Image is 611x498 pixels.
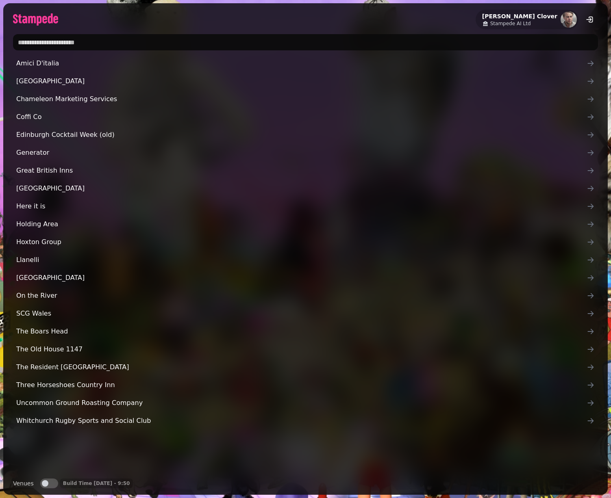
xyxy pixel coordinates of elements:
[13,145,598,161] a: Generator
[13,323,598,340] a: The Boars Head
[13,479,34,488] label: Venues
[582,11,598,28] button: logout
[13,162,598,179] a: Great British Inns
[13,13,58,26] img: logo
[13,413,598,429] a: Whitchurch Rugby Sports and Social Club
[13,288,598,304] a: On the River
[16,398,587,408] span: Uncommon Ground Roasting Company
[13,127,598,143] a: Edinburgh Cocktail Week (old)
[16,416,587,426] span: Whitchurch Rugby Sports and Social Club
[16,130,587,140] span: Edinburgh Cocktail Week (old)
[16,184,587,193] span: [GEOGRAPHIC_DATA]
[13,109,598,125] a: Coffi Co
[13,216,598,232] a: Holding Area
[13,341,598,357] a: The Old House 1147
[16,344,587,354] span: The Old House 1147
[16,76,587,86] span: [GEOGRAPHIC_DATA]
[16,166,587,175] span: Great British Inns
[13,234,598,250] a: Hoxton Group
[16,327,587,336] span: The Boars Head
[13,55,598,71] a: Amici D'italia
[13,270,598,286] a: [GEOGRAPHIC_DATA]
[561,11,577,28] img: aHR0cHM6Ly93d3cuZ3JhdmF0YXIuY29tL2F2YXRhci9kZDBkNmU2NGQ3OWViYmU4ODcxMWM5ZTk3ZWI5MmRiND9zPTE1MCZkP...
[16,309,587,318] span: SCG Wales
[13,73,598,89] a: [GEOGRAPHIC_DATA]
[482,20,557,27] a: Stampede AI Ltd
[16,219,587,229] span: Holding Area
[16,148,587,158] span: Generator
[13,305,598,322] a: SCG Wales
[482,12,557,20] h2: [PERSON_NAME] Clover
[16,362,587,372] span: The Resident [GEOGRAPHIC_DATA]
[13,198,598,214] a: Here it is
[16,237,587,247] span: Hoxton Group
[63,480,130,487] p: Build Time [DATE] - 9:50
[13,252,598,268] a: Llanelli
[13,377,598,393] a: Three Horseshoes Country Inn
[16,255,587,265] span: Llanelli
[16,112,587,122] span: Coffi Co
[13,91,598,107] a: Chameleon Marketing Services
[16,58,587,68] span: Amici D'italia
[490,20,531,27] span: Stampede AI Ltd
[16,380,587,390] span: Three Horseshoes Country Inn
[16,94,587,104] span: Chameleon Marketing Services
[13,359,598,375] a: The Resident [GEOGRAPHIC_DATA]
[13,180,598,197] a: [GEOGRAPHIC_DATA]
[16,201,587,211] span: Here it is
[16,273,587,283] span: [GEOGRAPHIC_DATA]
[16,291,587,301] span: On the River
[13,395,598,411] a: Uncommon Ground Roasting Company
